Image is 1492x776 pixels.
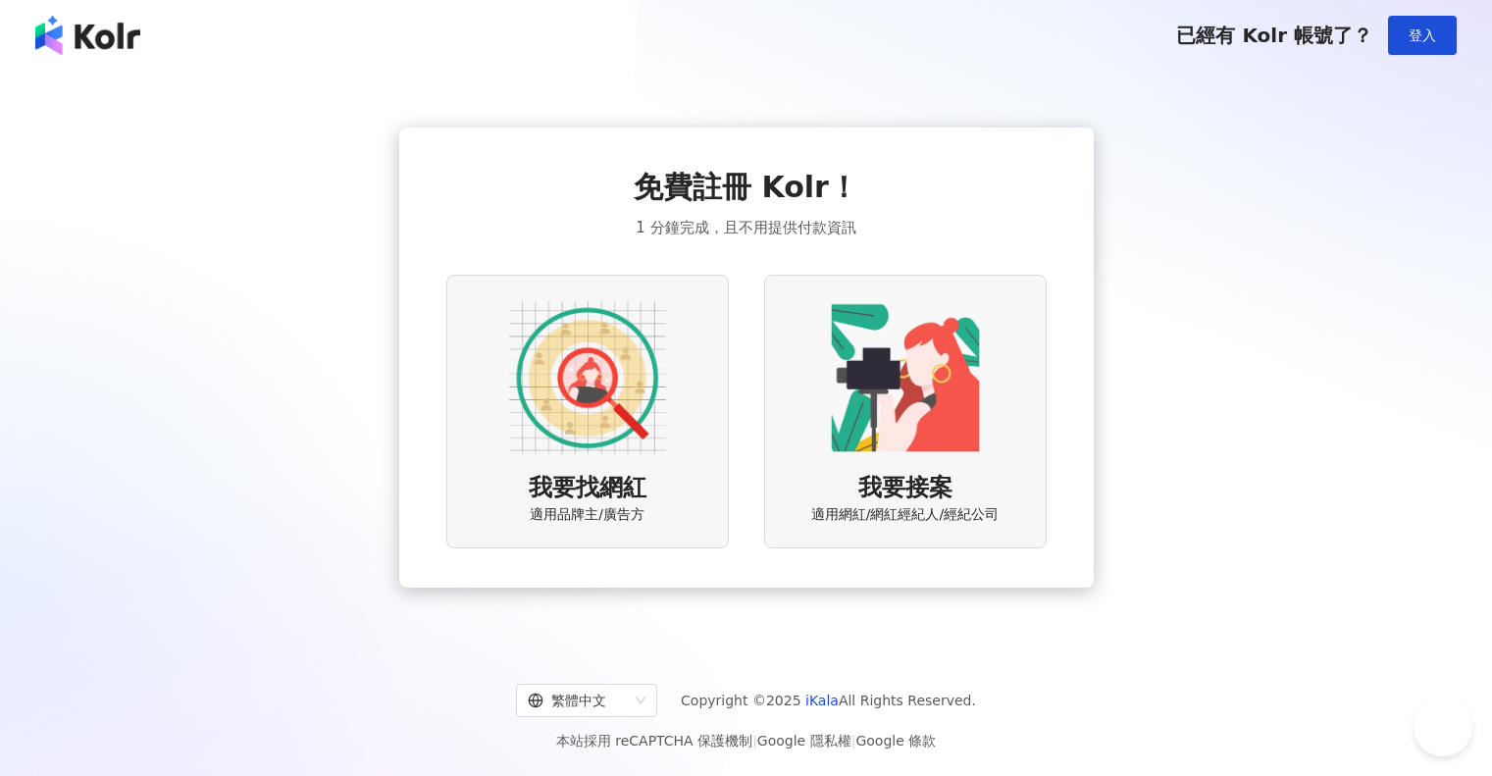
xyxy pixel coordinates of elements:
span: Copyright © 2025 All Rights Reserved. [681,689,976,712]
img: AD identity option [509,299,666,456]
span: 我要找網紅 [529,472,646,505]
img: logo [35,16,140,55]
span: 已經有 Kolr 帳號了？ [1176,24,1372,47]
button: 登入 [1388,16,1457,55]
a: iKala [805,693,839,708]
span: 1 分鐘完成，且不用提供付款資訊 [636,216,855,239]
span: 適用網紅/網紅經紀人/經紀公司 [811,505,999,525]
span: 我要接案 [858,472,952,505]
div: 繁體中文 [528,685,628,716]
span: 登入 [1409,27,1436,43]
span: | [851,733,856,749]
a: Google 條款 [855,733,936,749]
a: Google 隱私權 [757,733,851,749]
span: 本站採用 reCAPTCHA 保護機制 [556,729,936,752]
iframe: Help Scout Beacon - Open [1414,698,1472,756]
img: KOL identity option [827,299,984,456]
span: 免費註冊 Kolr！ [634,167,858,208]
span: 適用品牌主/廣告方 [530,505,644,525]
span: | [752,733,757,749]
